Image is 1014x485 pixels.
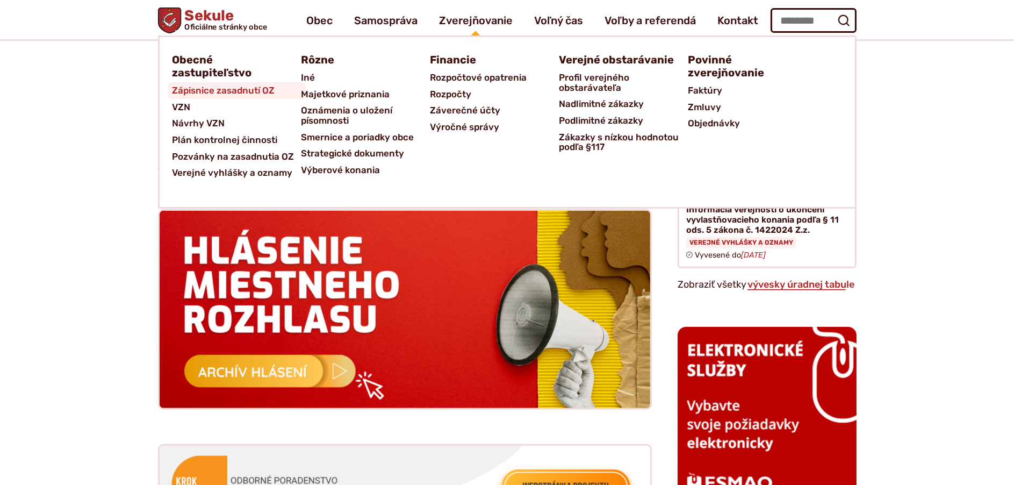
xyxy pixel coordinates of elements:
[184,23,267,31] span: Oficiálne stránky obce
[559,50,675,69] a: Verejné obstarávanie
[301,50,418,69] a: Rôzne
[688,115,817,132] a: Objednávky
[172,115,225,132] span: Návrhy VZN
[688,82,817,99] a: Faktúry
[172,132,278,148] span: Plán kontrolnej činnosti
[301,162,430,179] a: Výberové konania
[678,196,856,268] a: Informácia verejnosti o ukončení vyvlastňovacieho konania podľa § 11 ods. 5 zákona č. 1422024 Z.z...
[172,148,294,165] span: Pozvánky na zasadnutia OZ
[181,9,267,31] h1: Sekule
[430,86,472,103] span: Rozpočty
[439,5,513,35] a: Zverejňovanie
[306,5,333,35] a: Obec
[534,5,583,35] a: Voľný čas
[172,82,275,99] span: Zápisnice zasadnutí OZ
[678,277,856,293] p: Zobraziť všetky
[688,82,723,99] span: Faktúry
[301,129,414,146] span: Smernice a poriadky obce
[172,99,301,116] a: VZN
[301,69,430,86] a: Iné
[559,112,644,129] span: Podlimitné zákazky
[688,99,722,116] span: Zmluvy
[430,119,559,135] a: Výročné správy
[430,119,500,135] span: Výročné správy
[717,5,758,35] a: Kontakt
[172,165,293,181] span: Verejné vyhlášky a oznamy
[559,96,644,112] span: Nadlimitné zákazky
[172,115,301,132] a: Návrhy VZN
[301,86,430,103] a: Majetkové priznania
[688,115,740,132] span: Objednávky
[559,69,688,96] a: Profil verejného obstarávateľa
[172,82,301,99] a: Zápisnice zasadnutí OZ
[172,165,301,181] a: Verejné vyhlášky a oznamy
[301,102,430,129] a: Oznámenia o uložení písomnosti
[430,69,527,86] span: Rozpočtové opatrenia
[172,50,289,82] a: Obecné zastupiteľstvo
[301,162,380,179] span: Výberové konania
[605,5,696,35] a: Voľby a referendá
[172,99,191,116] span: VZN
[172,148,301,165] a: Pozvánky na zasadnutia OZ
[301,145,430,162] a: Strategické dokumenty
[301,50,335,69] span: Rôzne
[430,86,559,103] a: Rozpočty
[746,279,855,290] a: Zobraziť celú úradnú tabuľu
[559,129,688,155] a: Zákazky s nízkou hodnotou podľa §117
[688,50,804,82] a: Povinné zverejňovanie
[354,5,418,35] a: Samospráva
[301,145,405,162] span: Strategické dokumenty
[430,50,546,69] a: Financie
[158,8,267,33] a: Logo Sekule, prejsť na domovskú stránku.
[172,132,301,148] a: Plán kontrolnej činnosti
[301,129,430,146] a: Smernice a poriadky obce
[430,102,501,119] span: Záverečné účty
[301,69,315,86] span: Iné
[301,86,390,103] span: Majetkové priznania
[688,99,817,116] a: Zmluvy
[430,69,559,86] a: Rozpočtové opatrenia
[430,102,559,119] a: Záverečné účty
[430,50,477,69] span: Financie
[158,8,181,33] img: Prejsť na domovskú stránku
[559,112,688,129] a: Podlimitné zákazky
[559,50,674,69] span: Verejné obstarávanie
[559,96,688,112] a: Nadlimitné zákazky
